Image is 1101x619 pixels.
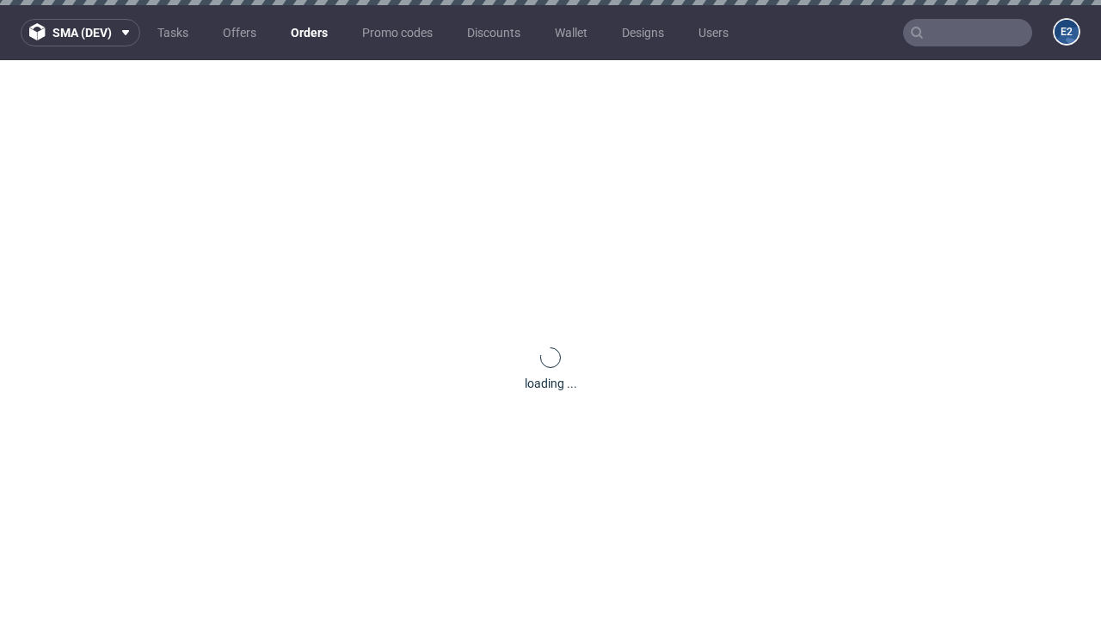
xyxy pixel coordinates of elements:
div: loading ... [525,375,577,392]
a: Orders [280,19,338,46]
a: Wallet [544,19,598,46]
a: Promo codes [352,19,443,46]
button: sma (dev) [21,19,140,46]
figcaption: e2 [1055,20,1079,44]
a: Discounts [457,19,531,46]
a: Offers [212,19,267,46]
a: Tasks [147,19,199,46]
a: Designs [612,19,674,46]
a: Users [688,19,739,46]
span: sma (dev) [52,27,112,39]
